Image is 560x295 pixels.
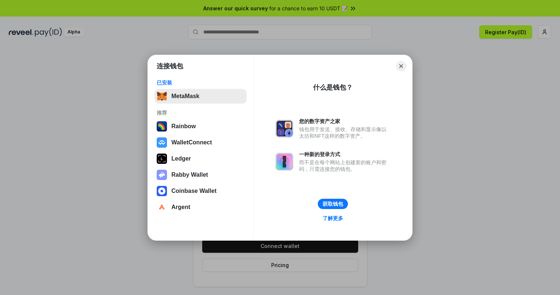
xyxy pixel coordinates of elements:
div: 已安装 [157,79,244,86]
div: Rabby Wallet [171,172,208,178]
button: WalletConnect [154,135,247,150]
button: MetaMask [154,89,247,104]
div: 而不是在每个网站上创建新的账户和密码，只需连接您的钱包。 [299,159,390,172]
img: svg+xml,%3Csvg%20width%3D%2228%22%20height%3D%2228%22%20viewBox%3D%220%200%2028%2028%22%20fill%3D... [157,137,167,148]
div: 获取钱包 [323,201,343,207]
img: svg+xml,%3Csvg%20width%3D%2228%22%20height%3D%2228%22%20viewBox%3D%220%200%2028%2028%22%20fill%3D... [157,186,167,196]
button: 获取钱包 [318,199,348,209]
div: 您的数字资产之家 [299,118,390,125]
button: Rabby Wallet [154,168,247,182]
button: Rainbow [154,119,247,134]
div: Argent [171,204,190,211]
div: 钱包用于发送、接收、存储和显示像以太坊和NFT这样的数字资产。 [299,126,390,139]
h1: 连接钱包 [157,62,183,71]
div: 推荐 [157,109,244,116]
img: svg+xml,%3Csvg%20xmlns%3D%22http%3A%2F%2Fwww.w3.org%2F2000%2Fsvg%22%20fill%3D%22none%22%20viewBox... [157,170,167,180]
img: svg+xml,%3Csvg%20width%3D%2228%22%20height%3D%2228%22%20viewBox%3D%220%200%2028%2028%22%20fill%3D... [157,202,167,212]
button: Argent [154,200,247,215]
button: Ledger [154,151,247,166]
img: svg+xml,%3Csvg%20xmlns%3D%22http%3A%2F%2Fwww.w3.org%2F2000%2Fsvg%22%20width%3D%2228%22%20height%3... [157,154,167,164]
button: Coinbase Wallet [154,184,247,198]
div: WalletConnect [171,139,212,146]
img: svg+xml,%3Csvg%20fill%3D%22none%22%20height%3D%2233%22%20viewBox%3D%220%200%2035%2033%22%20width%... [157,91,167,101]
div: Rainbow [171,123,196,130]
button: Close [396,61,406,71]
div: Coinbase Wallet [171,188,217,194]
img: svg+xml,%3Csvg%20xmlns%3D%22http%3A%2F%2Fwww.w3.org%2F2000%2Fsvg%22%20fill%3D%22none%22%20viewBox... [276,153,293,170]
div: 一种新的登录方式 [299,151,390,158]
div: 了解更多 [323,215,343,222]
img: svg+xml,%3Csvg%20xmlns%3D%22http%3A%2F%2Fwww.w3.org%2F2000%2Fsvg%22%20fill%3D%22none%22%20viewBox... [276,120,293,137]
div: Ledger [171,155,191,162]
div: MetaMask [171,93,199,100]
div: 什么是钱包？ [313,83,353,92]
img: svg+xml,%3Csvg%20width%3D%22120%22%20height%3D%22120%22%20viewBox%3D%220%200%20120%20120%22%20fil... [157,121,167,132]
a: 了解更多 [318,213,348,223]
